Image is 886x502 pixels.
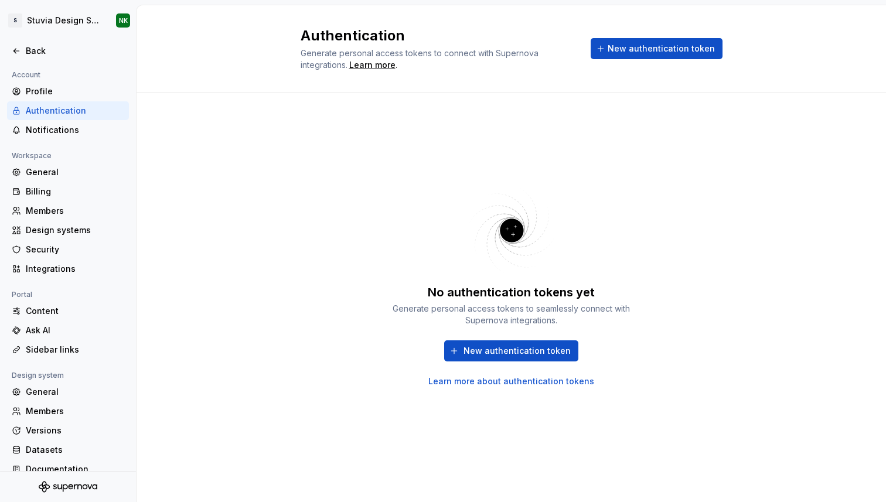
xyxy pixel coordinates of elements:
div: Account [7,68,45,82]
a: Content [7,302,129,320]
button: SStuvia Design SystemNK [2,8,134,33]
div: Members [26,405,124,417]
a: Ask AI [7,321,129,340]
a: Sidebar links [7,340,129,359]
a: Billing [7,182,129,201]
a: Versions [7,421,129,440]
div: Ask AI [26,325,124,336]
svg: Supernova Logo [39,481,97,493]
div: Security [26,244,124,255]
a: Notifications [7,121,129,139]
div: General [26,386,124,398]
div: Integrations [26,263,124,275]
span: New authentication token [608,43,715,54]
a: Documentation [7,460,129,479]
span: Generate personal access tokens to connect with Supernova integrations. [301,48,541,70]
div: Sidebar links [26,344,124,356]
a: Profile [7,82,129,101]
a: Members [7,402,129,421]
a: Members [7,202,129,220]
div: Profile [26,86,124,97]
div: No authentication tokens yet [428,284,595,300]
a: Learn more about authentication tokens [428,375,594,387]
a: General [7,163,129,182]
div: Content [26,305,124,317]
div: Workspace [7,149,56,163]
div: Design system [7,368,69,383]
div: Stuvia Design System [27,15,102,26]
a: Security [7,240,129,259]
div: Documentation [26,463,124,475]
button: New authentication token [591,38,723,59]
div: NK [119,16,128,25]
div: S [8,13,22,28]
div: Back [26,45,124,57]
div: Datasets [26,444,124,456]
a: Authentication [7,101,129,120]
div: Members [26,205,124,217]
div: General [26,166,124,178]
div: Portal [7,288,37,302]
div: Generate personal access tokens to seamlessly connect with Supernova integrations. [389,303,635,326]
a: Design systems [7,221,129,240]
a: General [7,383,129,401]
a: Datasets [7,440,129,459]
a: Learn more [349,59,396,71]
a: Integrations [7,259,129,278]
a: Back [7,42,129,60]
h2: Authentication [301,26,577,45]
div: Notifications [26,124,124,136]
div: Versions [26,425,124,436]
span: . [347,61,397,70]
span: New authentication token [464,345,571,357]
div: Design systems [26,224,124,236]
div: Billing [26,186,124,197]
div: Authentication [26,105,124,117]
button: New authentication token [444,340,578,361]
